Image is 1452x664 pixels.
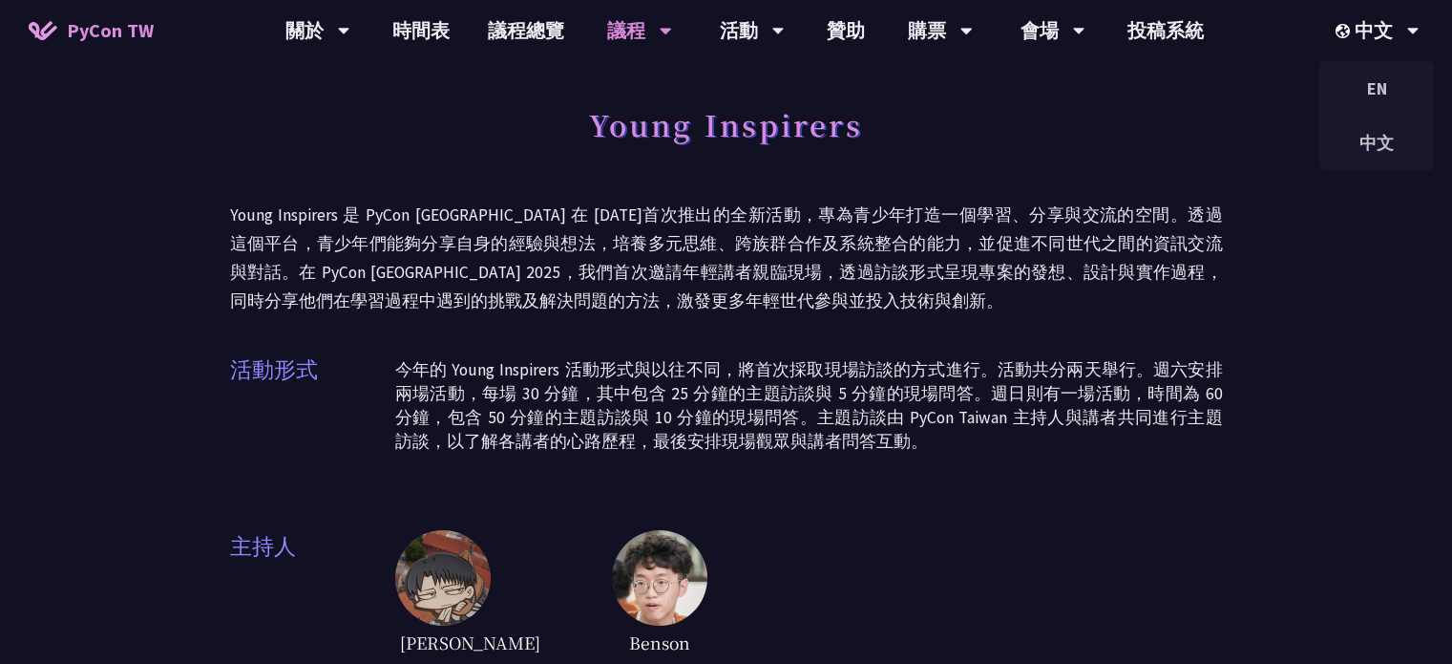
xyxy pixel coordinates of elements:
span: 主持人 [230,530,395,659]
div: EN [1319,66,1434,111]
span: 活動形式 [230,353,395,473]
div: 中文 [1319,120,1434,165]
img: Home icon of PyCon TW 2025 [29,21,57,40]
p: Young Inspirers 是 PyCon [GEOGRAPHIC_DATA] 在 [DATE]首次推出的全新活動，專為青少年打造一個學習、分享與交流的空間。透過這個平台，青少年們能夠分享自... [230,201,1223,315]
span: PyCon TW [67,16,154,45]
img: Locale Icon [1336,24,1355,38]
span: [PERSON_NAME] [395,626,545,659]
a: PyCon TW [10,7,173,54]
h1: Young Inspirers [589,96,863,153]
img: host2.62516ee.jpg [612,530,707,626]
span: Benson [612,626,707,659]
img: host1.6ba46fc.jpg [395,530,491,626]
p: 今年的 Young Inspirers 活動形式與以往不同，將首次採取現場訪談的方式進行。活動共分兩天舉行。週六安排兩場活動，每場 30 分鐘，其中包含 25 分鐘的主題訪談與 5 分鐘的現場問... [395,358,1223,454]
